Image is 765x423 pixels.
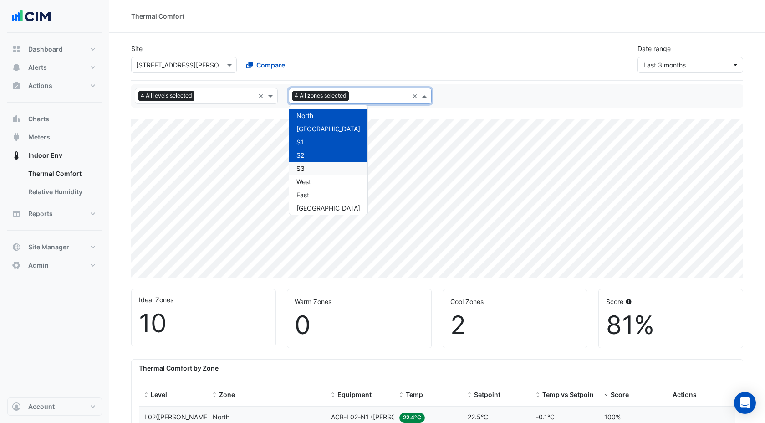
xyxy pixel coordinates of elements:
span: Clear [412,91,420,101]
span: Equipment [337,391,372,398]
button: Reports [7,205,102,223]
b: Thermal Comfort by Zone [139,364,219,372]
button: Compare [240,57,291,73]
span: Account [28,402,55,411]
span: East [296,191,309,199]
span: 4 All zones selected [292,91,349,100]
button: Indoor Env [7,146,102,165]
span: S3 [296,165,305,172]
span: Indoor Env [28,151,62,160]
span: West [296,178,311,186]
app-icon: Dashboard [12,45,21,54]
span: Actions [673,391,697,398]
app-icon: Charts [12,114,21,124]
span: Temp vs Setpoint [542,391,596,398]
span: Level [151,391,167,398]
span: ACB-L02-N1 (NABERS IE) [331,413,434,421]
span: Clear [258,91,266,101]
ng-dropdown-panel: Options list [289,105,368,215]
div: Indoor Env [7,165,102,205]
span: 4 All levels selected [138,91,194,100]
label: Site [131,44,143,53]
span: North [213,413,229,421]
img: Company Logo [11,7,52,26]
label: Date range [637,44,671,53]
app-icon: Alerts [12,63,21,72]
div: 81% [606,310,735,340]
button: Actions [7,77,102,95]
app-icon: Actions [12,81,21,90]
div: Open Intercom Messenger [734,392,756,414]
span: Actions [28,81,52,90]
button: Admin [7,256,102,274]
span: S2 [296,151,304,159]
span: 22.5°C [468,413,488,421]
a: Thermal Comfort [21,165,102,183]
span: Reports [28,209,53,218]
div: Warm Zones [295,297,424,306]
app-icon: Indoor Env [12,151,21,160]
span: North [296,112,313,119]
button: Charts [7,110,102,128]
app-icon: Site Manager [12,242,21,252]
span: Score [611,391,629,398]
span: 22.4°C [399,413,425,423]
span: 01 May 25 - 31 Jul 25 [643,61,686,69]
button: Meters [7,128,102,146]
span: L02(NABERS IE) [144,413,219,421]
span: Meters [28,133,50,142]
span: Charts [28,114,49,124]
div: 10 [139,308,268,339]
button: Site Manager [7,238,102,256]
button: Account [7,397,102,416]
span: Setpoint [474,391,500,398]
span: Site Manager [28,242,69,252]
span: Temp [406,391,423,398]
div: Score [606,297,735,306]
div: Thermal Comfort [131,11,184,21]
app-icon: Admin [12,261,21,270]
div: 0 [295,310,424,340]
span: Alerts [28,63,47,72]
span: 100% [604,413,621,421]
a: Relative Humidity [21,183,102,201]
span: [GEOGRAPHIC_DATA] [296,204,360,212]
span: Admin [28,261,49,270]
span: S1 [296,138,304,146]
app-icon: Reports [12,209,21,218]
div: Ideal Zones [139,295,268,304]
span: Zone [219,391,235,398]
button: Dashboard [7,40,102,58]
app-icon: Meters [12,133,21,142]
div: 2 [450,310,580,340]
button: Last 3 months [637,57,743,73]
span: Compare [256,60,285,70]
div: Cool Zones [450,297,580,306]
span: -0.1°C [536,413,555,421]
button: Alerts [7,58,102,77]
span: [GEOGRAPHIC_DATA] [296,125,360,133]
span: Dashboard [28,45,63,54]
